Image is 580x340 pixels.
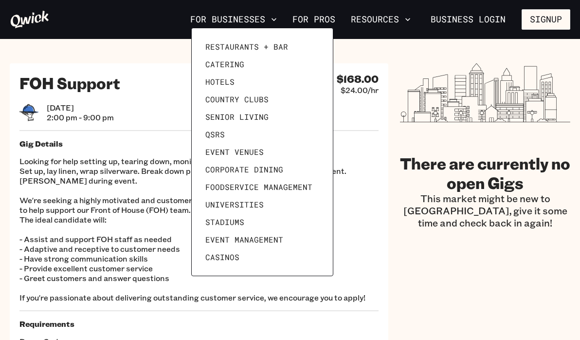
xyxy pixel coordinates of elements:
[205,165,283,174] span: Corporate Dining
[205,252,239,262] span: Casinos
[205,59,244,69] span: Catering
[205,182,312,192] span: Foodservice Management
[205,235,283,245] span: Event Management
[205,77,235,87] span: Hotels
[205,200,264,209] span: Universities
[205,147,264,157] span: Event Venues
[205,94,269,104] span: Country Clubs
[205,217,244,227] span: Stadiums
[205,42,288,52] span: Restaurants + Bar
[205,112,269,122] span: Senior Living
[205,130,225,139] span: QSRs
